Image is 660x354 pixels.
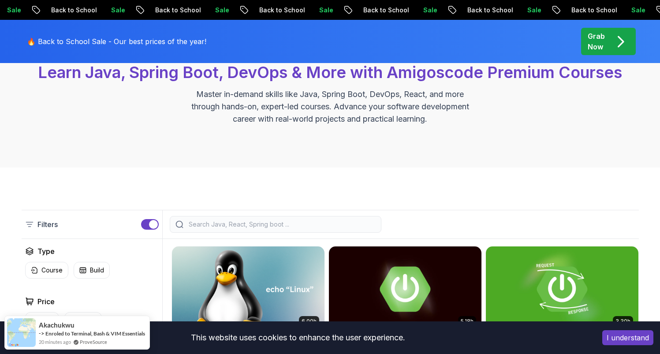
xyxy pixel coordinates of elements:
[172,246,324,332] img: Linux Fundamentals card
[80,338,107,346] a: ProveSource
[17,6,77,15] p: Back to School
[493,6,521,15] p: Sale
[77,6,105,15] p: Sale
[225,6,285,15] p: Back to School
[121,6,181,15] p: Back to School
[74,262,110,279] button: Build
[38,63,622,82] span: Learn Java, Spring Boot, DevOps & More with Amigoscode Premium Courses
[302,318,317,325] p: 6.00h
[37,296,55,307] h2: Price
[41,266,63,275] p: Course
[187,220,376,229] input: Search Java, React, Spring boot ...
[45,330,145,337] a: Enroled to Terminal, Bash & VIM Essentials
[90,266,104,275] p: Build
[329,246,481,332] img: Advanced Spring Boot card
[486,246,638,332] img: Building APIs with Spring Boot card
[389,6,417,15] p: Sale
[285,6,313,15] p: Sale
[602,330,653,345] button: Accept cookies
[64,312,102,329] button: Free
[39,321,75,329] span: Akachukwu
[181,6,209,15] p: Sale
[537,6,597,15] p: Back to School
[329,6,389,15] p: Back to School
[39,330,45,337] span: ->
[433,6,493,15] p: Back to School
[27,36,206,47] p: 🔥 Back to School Sale - Our best prices of the year!
[25,262,68,279] button: Course
[588,31,605,52] p: Grab Now
[25,312,59,329] button: Pro
[7,328,589,347] div: This website uses cookies to enhance the user experience.
[615,318,630,325] p: 3.30h
[37,219,58,230] p: Filters
[461,318,474,325] p: 5.18h
[39,338,71,346] span: 20 minutes ago
[37,246,55,257] h2: Type
[182,88,478,125] p: Master in-demand skills like Java, Spring Boot, DevOps, React, and more through hands-on, expert-...
[7,318,36,347] img: provesource social proof notification image
[597,6,625,15] p: Sale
